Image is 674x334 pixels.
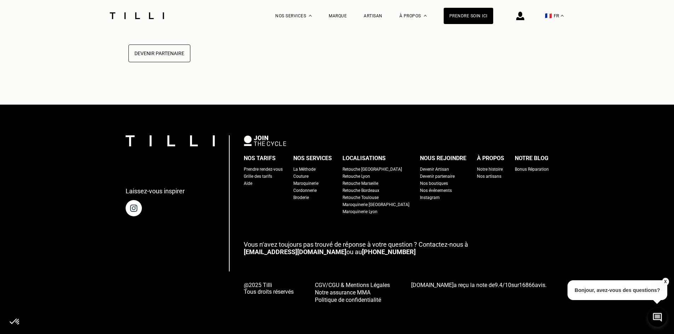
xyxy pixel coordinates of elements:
div: À propos [477,153,504,164]
a: Prendre soin ici [444,8,493,24]
span: / [495,282,511,288]
a: Retouche Marseille [342,180,378,187]
a: Retouche Toulouse [342,194,379,201]
button: Devenir Partenaire [128,45,190,62]
a: Nos événements [420,187,452,194]
img: menu déroulant [561,15,564,17]
a: La Méthode [293,166,316,173]
a: [EMAIL_ADDRESS][DOMAIN_NAME] [244,248,346,256]
a: Nos boutiques [420,180,448,187]
span: CGV/CGU & Mentions Légales [315,282,390,288]
p: Laissez-vous inspirer [126,187,185,195]
a: [PHONE_NUMBER] [362,248,416,256]
span: 10 [505,282,511,288]
img: Menu déroulant [309,15,312,17]
span: Vous n‘avez toujours pas trouvé de réponse à votre question ? Contactez-nous à [244,241,468,248]
div: Localisations [342,153,386,164]
span: @2025 Tilli [244,282,294,288]
span: Politique de confidentialité [315,297,381,303]
span: Notre assurance MMA [315,289,370,296]
a: Instagram [420,194,440,201]
a: Maroquinerie Lyon [342,208,378,215]
a: Retouche Bordeaux [342,187,379,194]
a: Prendre rendez-vous [244,166,283,173]
span: Tous droits réservés [244,288,294,295]
img: page instagram de Tilli une retoucherie à domicile [126,200,142,216]
a: Broderie [293,194,309,201]
p: Bonjour, avez-vous des questions? [568,280,667,300]
div: Nos tarifs [244,153,276,164]
img: Menu déroulant à propos [424,15,427,17]
a: Notre histoire [477,166,503,173]
a: Maroquinerie [GEOGRAPHIC_DATA] [342,201,409,208]
a: Maroquinerie [293,180,318,187]
span: 9.4 [495,282,502,288]
a: Grille des tarifs [244,173,272,180]
span: a reçu la note de sur avis. [411,282,547,288]
span: 16866 [519,282,535,288]
span: 🇫🇷 [545,12,552,19]
a: Artisan [364,13,382,18]
a: Cordonnerie [293,187,317,194]
a: Nos artisans [477,173,501,180]
a: Retouche [GEOGRAPHIC_DATA] [342,166,402,173]
p: ou au [244,241,549,256]
a: Bonus Réparation [515,166,549,173]
img: Logo du service de couturière Tilli [107,12,167,19]
img: logo Tilli [126,135,215,146]
a: Couture [293,173,309,180]
a: Marque [329,13,347,18]
a: Devenir partenaire [420,173,455,180]
a: Aide [244,180,252,187]
a: Notre assurance MMA [315,288,390,296]
a: Retouche Lyon [342,173,370,180]
a: Politique de confidentialité [315,296,390,303]
img: logo Join The Cycle [244,135,286,146]
div: Notre blog [515,153,548,164]
a: Devenir Artisan [420,166,449,173]
img: icône connexion [516,12,524,20]
span: [DOMAIN_NAME] [411,282,454,288]
a: CGV/CGU & Mentions Légales [315,281,390,288]
div: Nos services [293,153,332,164]
div: Nous rejoindre [420,153,466,164]
button: X [662,278,669,286]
